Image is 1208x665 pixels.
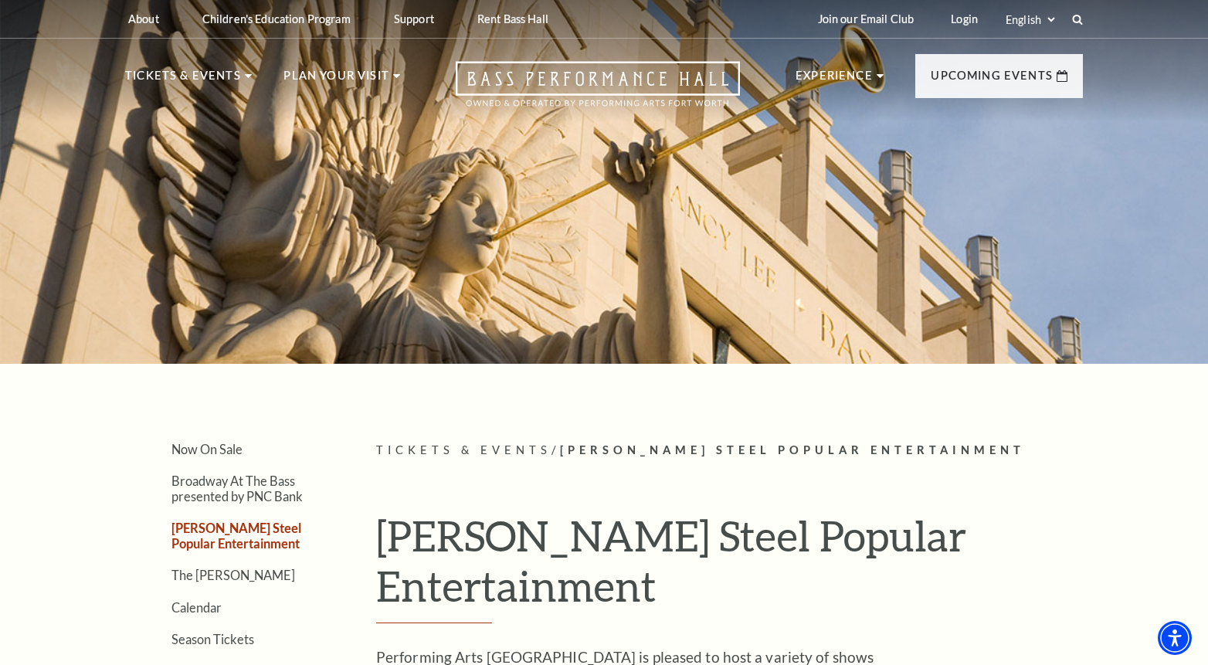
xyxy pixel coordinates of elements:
select: Select: [1003,12,1057,27]
a: Broadway At The Bass presented by PNC Bank [171,473,303,503]
a: The [PERSON_NAME] [171,568,295,582]
p: Upcoming Events [931,66,1053,94]
p: About [128,12,159,25]
span: [PERSON_NAME] Steel Popular Entertainment [560,443,1025,456]
p: Support [394,12,434,25]
span: Tickets & Events [376,443,551,456]
a: Calendar [171,600,222,615]
a: Open this option [400,61,796,122]
p: Experience [796,66,873,94]
div: Accessibility Menu [1158,621,1192,655]
a: [PERSON_NAME] Steel Popular Entertainment [171,521,301,550]
p: Rent Bass Hall [477,12,548,25]
p: Tickets & Events [125,66,241,94]
a: Now On Sale [171,442,243,456]
a: Season Tickets [171,632,254,646]
p: Plan Your Visit [283,66,389,94]
h1: [PERSON_NAME] Steel Popular Entertainment [376,511,1083,624]
p: / [376,441,1083,460]
p: Children's Education Program [202,12,351,25]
